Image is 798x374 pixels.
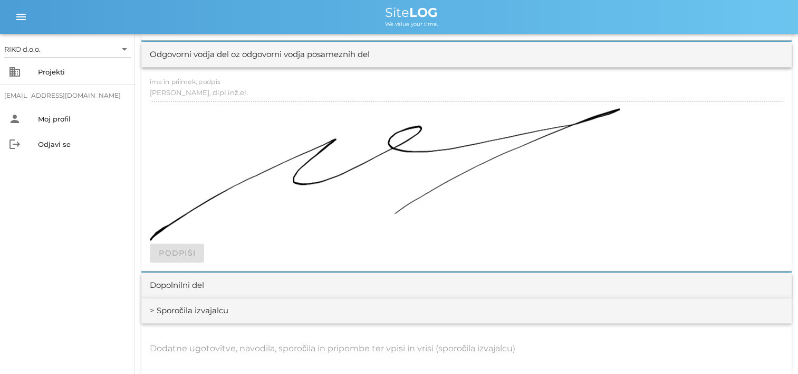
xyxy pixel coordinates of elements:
[385,5,438,20] span: Site
[150,49,370,61] div: Odgovorni vodja del oz odgovorni vodja posameznih del
[150,78,220,86] label: ime in priimek, podpis
[8,113,21,125] i: person
[8,66,21,78] i: business
[4,44,41,54] div: RIKO d.o.o.
[38,115,127,123] div: Moj profil
[385,21,438,27] span: We value your time.
[8,138,21,151] i: logout
[38,140,127,148] div: Odjavi se
[150,279,204,292] div: Dopolnilni del
[38,68,127,76] div: Projekti
[745,323,798,374] div: Pripomoček za klepet
[150,305,228,317] div: > Sporočila izvajalcu
[150,108,620,240] img: D1+vH3TGaT8AAAAASUVORK5CYII=
[745,323,798,374] iframe: Chat Widget
[409,5,438,20] b: LOG
[4,41,131,58] div: RIKO d.o.o.
[118,43,131,55] i: arrow_drop_down
[15,11,27,23] i: menu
